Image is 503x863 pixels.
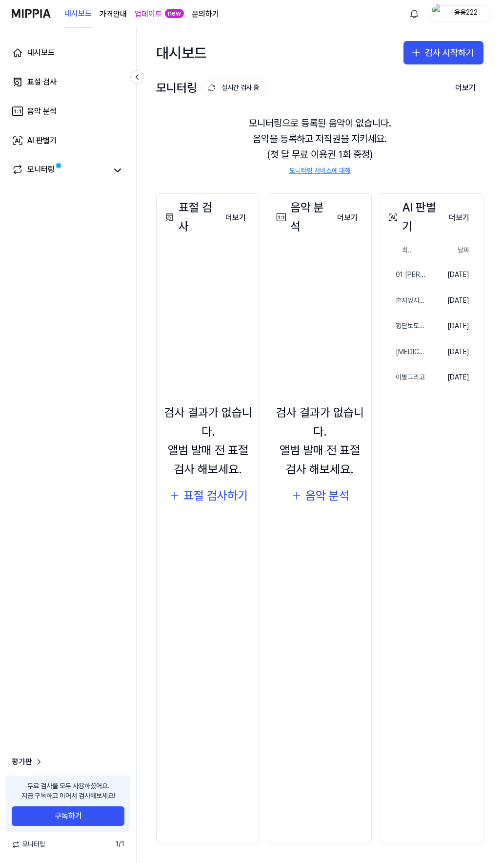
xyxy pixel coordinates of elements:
div: 무료 검사를 모두 사용하셨어요. 지금 구독하고 이어서 검사해보세요! [21,781,115,800]
button: 더보기 [329,208,365,228]
div: 용용222 [447,8,485,19]
div: 표절 검사 [162,198,218,236]
div: AI 판별기 [386,198,441,236]
a: 이별그리고 [386,365,427,390]
div: [MEDICAL_DATA] [386,347,427,357]
a: 모니터링 [12,164,107,177]
button: 구독하기 [12,806,124,826]
div: 음악 분석 [305,486,349,505]
span: 모니터링 [12,840,45,849]
a: 평가판 [12,756,44,768]
a: 표절 검사 [6,70,130,94]
div: 대시보드 [27,47,55,59]
th: 날짜 [427,239,477,262]
div: new [165,9,184,19]
span: 1 / 1 [115,840,124,849]
a: 더보기 [441,207,477,228]
span: 평가판 [12,756,32,768]
a: 대시보드 [6,41,130,64]
a: 문의하기 [192,8,219,20]
div: AI 판별기 [27,135,57,147]
a: AI 판별기 [6,129,130,152]
div: 표절 검사하기 [183,486,248,505]
a: 더보기 [218,207,254,228]
a: 모니터링 서비스에 대해 [289,166,351,176]
div: 검사 결과가 없습니다. 앨범 발매 전 표절 검사 해보세요. [162,403,254,479]
div: 음악 분석 [27,105,57,117]
a: 업데이트 [135,8,162,20]
a: 01 [PERSON_NAME] [386,262,427,288]
button: 표절 검사하기 [169,486,248,505]
div: 검사 결과가 없습니다. 앨범 발매 전 표절 검사 해보세요. [274,403,365,479]
td: [DATE] [427,314,477,339]
button: profile용용222 [429,5,491,22]
div: 모니터링 [27,164,55,177]
div: 혼자있지마세요 [386,296,427,306]
button: 더보기 [218,208,254,228]
td: [DATE] [427,288,477,314]
a: 대시보드 [64,0,92,27]
button: 검사 시작하기 [403,41,483,64]
td: [DATE] [427,262,477,288]
button: 음악 분석 [291,486,349,505]
div: 01 [PERSON_NAME] [386,270,427,280]
div: 음악 분석 [274,198,329,236]
div: 횡단보도에서 [386,321,427,331]
button: 더보기 [441,208,477,228]
td: [DATE] [427,339,477,365]
a: 가격안내 [100,8,127,20]
button: 실시간 검사 중 [202,80,267,96]
a: 횡단보도에서 [386,314,427,339]
button: 더보기 [447,78,483,98]
div: 대시보드 [156,37,207,68]
td: [DATE] [427,365,477,390]
img: 알림 [408,8,420,20]
a: [MEDICAL_DATA] [386,339,427,365]
div: 이별그리고 [386,373,425,382]
div: 표절 검사 [27,76,57,88]
a: 음악 분석 [6,100,130,123]
img: profile [432,4,444,23]
a: 더보기 [329,207,365,228]
a: 혼자있지마세요 [386,288,427,314]
div: 모니터링으로 등록된 음악이 없습니다. 음악을 등록하고 저작권을 지키세요. (첫 달 무료 이용권 1회 증정) [156,104,483,188]
div: 모니터링 [156,79,267,97]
